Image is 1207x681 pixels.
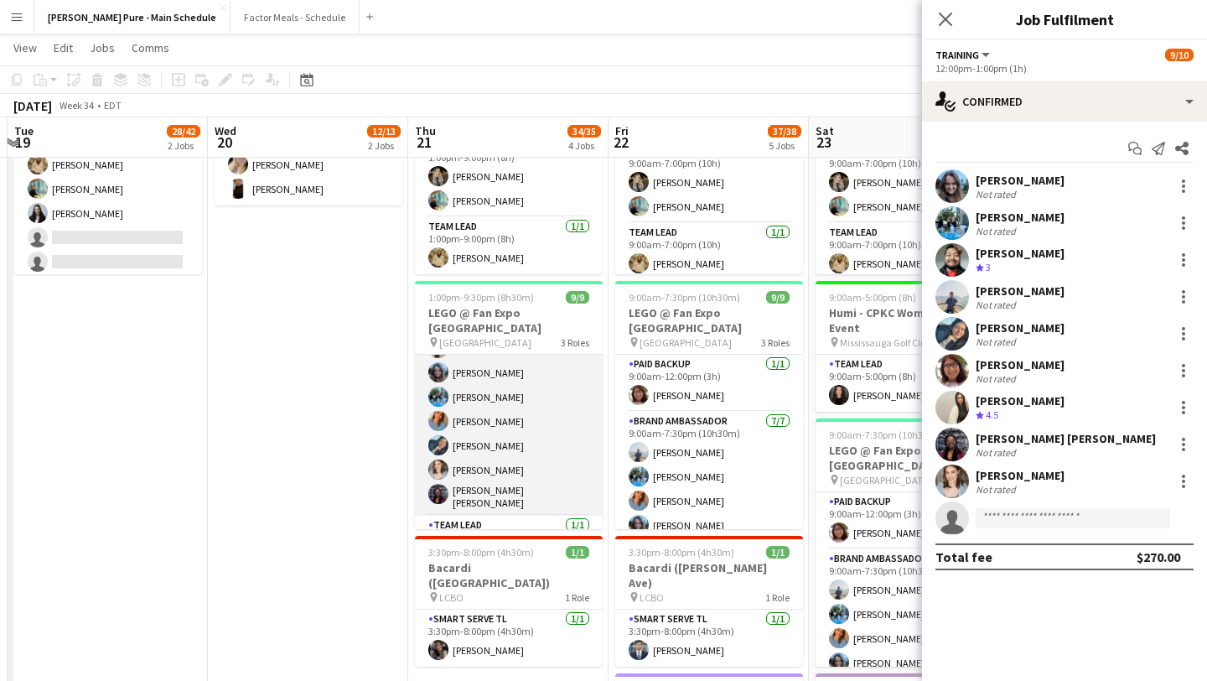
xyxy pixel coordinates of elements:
[415,136,603,217] app-card-role: Brand Ambassador2/21:00pm-9:00pm (8h)[PERSON_NAME][PERSON_NAME]
[816,281,1003,412] app-job-card: 9:00am-5:00pm (8h)1/1Humi - CPKC Women's Golf Event Mississauga Golf Club1 RoleTeam Lead1/19:00am...
[47,37,80,59] a: Edit
[976,468,1065,483] div: [PERSON_NAME]
[816,418,1003,667] app-job-card: 9:00am-7:30pm (10h30m)9/9LEGO @ Fan Expo [GEOGRAPHIC_DATA] [GEOGRAPHIC_DATA]3 RolesPaid Backup1/1...
[615,223,803,280] app-card-role: Team Lead1/19:00am-7:00pm (10h)[PERSON_NAME]
[769,139,800,152] div: 5 Jobs
[816,492,1003,549] app-card-role: Paid Backup1/19:00am-12:00pm (3h)[PERSON_NAME]
[90,40,115,55] span: Jobs
[922,81,1207,122] div: Confirmed
[613,133,629,152] span: 22
[167,125,200,138] span: 28/42
[976,372,1019,385] div: Not rated
[7,37,44,59] a: View
[415,560,603,590] h3: Bacardi ([GEOGRAPHIC_DATA])
[986,261,991,273] span: 3
[615,536,803,667] app-job-card: 3:30pm-8:00pm (4h30m)1/1Bacardi ([PERSON_NAME] Ave) LCBO1 RoleSmart Serve TL1/13:30pm-8:00pm (4h3...
[368,139,400,152] div: 2 Jobs
[1137,548,1180,565] div: $270.00
[935,49,992,61] button: Training
[13,97,52,114] div: [DATE]
[615,281,803,529] app-job-card: 9:00am-7:30pm (10h30m)9/9LEGO @ Fan Expo [GEOGRAPHIC_DATA] [GEOGRAPHIC_DATA]3 RolesPaid Backup1/1...
[976,283,1065,299] div: [PERSON_NAME]
[415,123,436,138] span: Thu
[840,474,932,486] span: [GEOGRAPHIC_DATA]
[615,412,803,620] app-card-role: Brand Ambassador7/79:00am-7:30pm (10h30m)[PERSON_NAME][PERSON_NAME][PERSON_NAME][PERSON_NAME]
[935,548,992,565] div: Total fee
[215,123,236,138] span: Wed
[976,188,1019,200] div: Not rated
[567,125,601,138] span: 34/35
[565,591,589,604] span: 1 Role
[829,291,916,304] span: 9:00am-5:00pm (8h)
[615,123,629,138] span: Fri
[976,225,1019,237] div: Not rated
[415,516,603,573] app-card-role: Team Lead1/1
[816,142,1003,223] app-card-role: Brand Ambassador2/29:00am-7:00pm (10h)[PERSON_NAME][PERSON_NAME]
[816,443,1003,473] h3: LEGO @ Fan Expo [GEOGRAPHIC_DATA]
[816,123,834,138] span: Sat
[976,335,1019,348] div: Not rated
[367,125,401,138] span: 12/13
[13,40,37,55] span: View
[125,37,176,59] a: Comms
[640,591,664,604] span: LCBO
[212,133,236,152] span: 20
[813,133,834,152] span: 23
[976,483,1019,496] div: Not rated
[104,99,122,112] div: EDT
[766,546,790,559] span: 1/1
[428,546,534,559] span: 3:30pm-8:00pm (4h30m)
[561,336,589,349] span: 3 Roles
[629,291,740,304] span: 9:00am-7:30pm (10h30m)
[12,133,34,152] span: 19
[439,336,531,349] span: [GEOGRAPHIC_DATA]
[986,408,998,421] span: 4.5
[615,142,803,223] app-card-role: Brand Ambassador2/29:00am-7:00pm (10h)[PERSON_NAME][PERSON_NAME]
[976,431,1156,446] div: [PERSON_NAME] [PERSON_NAME]
[83,37,122,59] a: Jobs
[976,446,1019,459] div: Not rated
[976,299,1019,311] div: Not rated
[615,610,803,667] app-card-role: Smart Serve TL1/13:30pm-8:00pm (4h30m)[PERSON_NAME]
[168,139,199,152] div: 2 Jobs
[816,355,1003,412] app-card-role: Team Lead1/19:00am-5:00pm (8h)[PERSON_NAME]
[415,610,603,667] app-card-role: Smart Serve TL1/13:30pm-8:00pm (4h30m)[PERSON_NAME]
[415,308,603,516] app-card-role: Brand Ambassador7/71:00pm-9:30pm (8h30m)[PERSON_NAME][PERSON_NAME][PERSON_NAME][PERSON_NAME][PERS...
[976,320,1065,335] div: [PERSON_NAME]
[615,355,803,412] app-card-role: Paid Backup1/19:00am-12:00pm (3h)[PERSON_NAME]
[566,291,589,304] span: 9/9
[766,291,790,304] span: 9/9
[935,49,979,61] span: Training
[922,8,1207,30] h3: Job Fulfilment
[976,393,1065,408] div: [PERSON_NAME]
[231,1,360,34] button: Factor Meals - Schedule
[629,546,734,559] span: 3:30pm-8:00pm (4h30m)
[935,62,1194,75] div: 12:00pm-1:00pm (1h)
[415,536,603,667] div: 3:30pm-8:00pm (4h30m)1/1Bacardi ([GEOGRAPHIC_DATA]) LCBO1 RoleSmart Serve TL1/13:30pm-8:00pm (4h3...
[976,173,1065,188] div: [PERSON_NAME]
[428,291,534,304] span: 1:00pm-9:30pm (8h30m)
[768,125,801,138] span: 37/38
[765,591,790,604] span: 1 Role
[14,123,34,138] span: Tue
[976,357,1065,372] div: [PERSON_NAME]
[976,210,1065,225] div: [PERSON_NAME]
[132,40,169,55] span: Comms
[439,591,464,604] span: LCBO
[615,305,803,335] h3: LEGO @ Fan Expo [GEOGRAPHIC_DATA]
[54,40,73,55] span: Edit
[415,281,603,529] app-job-card: 1:00pm-9:30pm (8h30m)9/9LEGO @ Fan Expo [GEOGRAPHIC_DATA] [GEOGRAPHIC_DATA]3 Roles[PERSON_NAME]Br...
[816,305,1003,335] h3: Humi - CPKC Women's Golf Event
[829,429,940,441] span: 9:00am-7:30pm (10h30m)
[415,217,603,274] app-card-role: Team Lead1/11:00pm-9:00pm (8h)[PERSON_NAME]
[568,139,600,152] div: 4 Jobs
[1165,49,1194,61] span: 9/10
[840,336,931,349] span: Mississauga Golf Club
[816,223,1003,280] app-card-role: Team Lead1/19:00am-7:00pm (10h)[PERSON_NAME]
[615,560,803,590] h3: Bacardi ([PERSON_NAME] Ave)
